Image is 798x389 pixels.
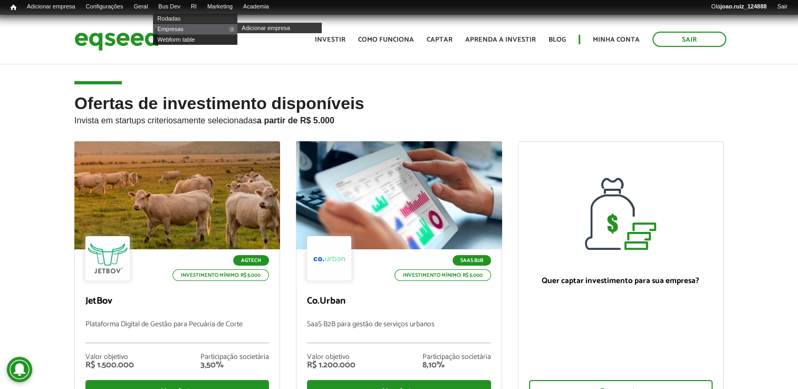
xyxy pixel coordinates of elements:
div: Valor objetivo [307,354,355,361]
div: Participação societária [200,354,269,361]
p: Quer captar investimento para sua empresa? [529,276,713,286]
p: SaaS B2B para gestão de serviços urbanos [307,320,491,343]
a: Olájoao.ruiz_124888 [706,3,772,11]
div: Valor objetivo [85,354,134,361]
div: 3,50% [200,361,269,369]
a: Geral [128,3,153,11]
a: Investir [315,36,345,43]
img: EqSeed [74,25,159,53]
p: SaaS B2B [453,255,491,266]
p: JetBov [85,296,269,307]
a: Rodadas [153,13,237,24]
a: Academia [238,3,274,11]
p: Co.Urban [307,296,491,307]
a: Configurações [81,3,129,11]
div: 8,10% [422,361,491,369]
strong: a partir de R$ 5.000 [257,116,334,125]
a: Marketing [202,3,238,11]
div: R$ 1.500.000 [85,361,134,369]
h2: Ofertas de investimento disponíveis [74,94,724,141]
p: Agtech [233,255,269,266]
p: Investimento mínimo: R$ 5.000 [172,269,269,281]
a: Bus Dev [153,3,186,11]
a: Captar [427,36,453,43]
a: Sair [772,3,793,11]
a: Como funciona [358,36,414,43]
a: Adicionar empresa [22,3,81,11]
a: Blog [549,36,566,43]
p: Invista em startups criteriosamente selecionadas [74,113,724,125]
p: Investimento mínimo: R$ 5.000 [395,269,491,281]
strong: joao.ruiz_124888 [720,3,767,9]
a: Aprenda a investir [465,36,536,43]
a: Sair [652,32,726,47]
span: Início [11,4,16,11]
div: R$ 1.200.000 [307,361,355,369]
p: Plataforma Digital de Gestão para Pecuária de Corte [85,320,269,343]
a: Minha conta [593,36,640,43]
div: Participação societária [422,354,491,361]
a: Início [5,3,22,13]
a: RI [186,3,202,11]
